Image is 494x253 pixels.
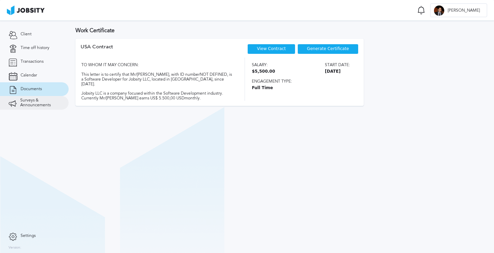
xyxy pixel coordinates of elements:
[252,69,275,74] span: $5,500.00
[444,8,483,13] span: [PERSON_NAME]
[257,46,286,51] a: View Contract
[21,32,32,37] span: Client
[252,79,350,84] span: Engagement type:
[307,47,349,51] span: Generate Certificate
[21,46,49,50] span: Time off history
[252,63,275,68] span: Salary:
[21,233,36,238] span: Settings
[81,58,233,100] div: TO WHOM IT MAY CONCERN: This letter is to certify that Mr/[PERSON_NAME], with ID number NOT DEFIN...
[21,59,44,64] span: Transactions
[430,3,487,17] button: P[PERSON_NAME]
[325,69,350,74] span: [DATE]
[9,246,21,250] label: Version:
[252,86,350,91] span: Full Time
[75,27,487,34] h3: Work Certificate
[21,87,42,92] span: Documents
[7,5,45,15] img: ab4bad089aa723f57921c736e9817d99.png
[81,44,113,58] div: USA Contract
[434,5,444,16] div: P
[21,73,37,78] span: Calendar
[20,98,60,108] span: Surveys & Announcements
[325,63,350,68] span: Start date:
